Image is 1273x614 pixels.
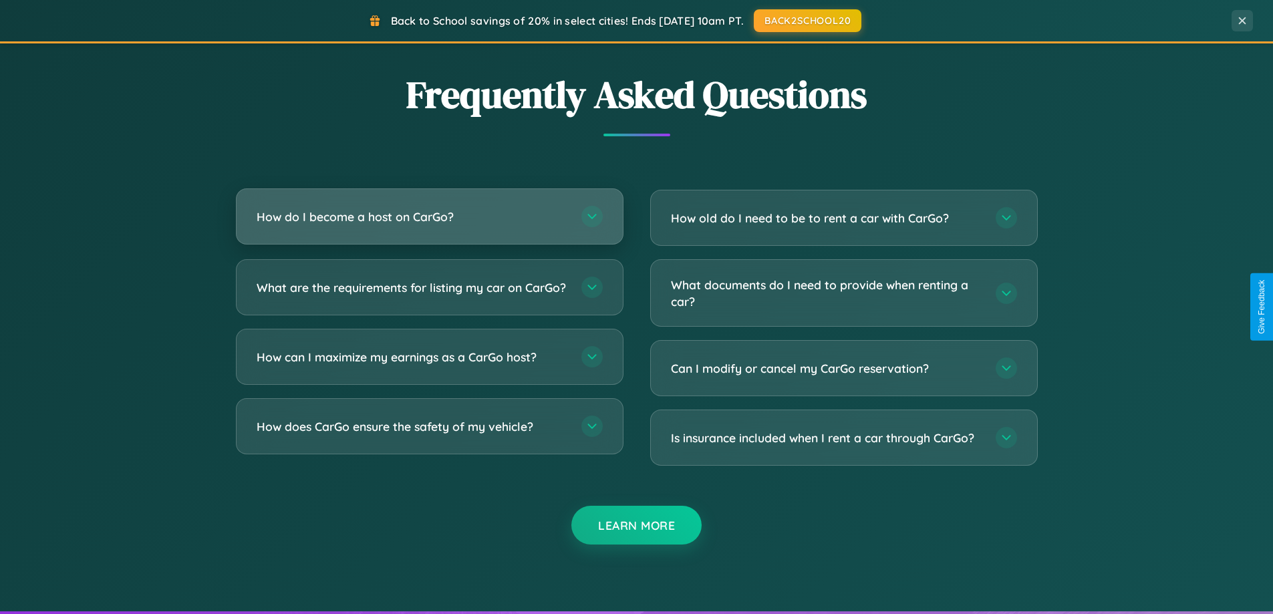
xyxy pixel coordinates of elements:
[671,430,982,446] h3: Is insurance included when I rent a car through CarGo?
[671,210,982,226] h3: How old do I need to be to rent a car with CarGo?
[236,69,1038,120] h2: Frequently Asked Questions
[257,418,568,435] h3: How does CarGo ensure the safety of my vehicle?
[671,360,982,377] h3: Can I modify or cancel my CarGo reservation?
[257,279,568,296] h3: What are the requirements for listing my car on CarGo?
[671,277,982,309] h3: What documents do I need to provide when renting a car?
[391,14,744,27] span: Back to School savings of 20% in select cities! Ends [DATE] 10am PT.
[257,208,568,225] h3: How do I become a host on CarGo?
[257,349,568,365] h3: How can I maximize my earnings as a CarGo host?
[754,9,861,32] button: BACK2SCHOOL20
[571,506,702,545] button: Learn More
[1257,280,1266,334] div: Give Feedback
